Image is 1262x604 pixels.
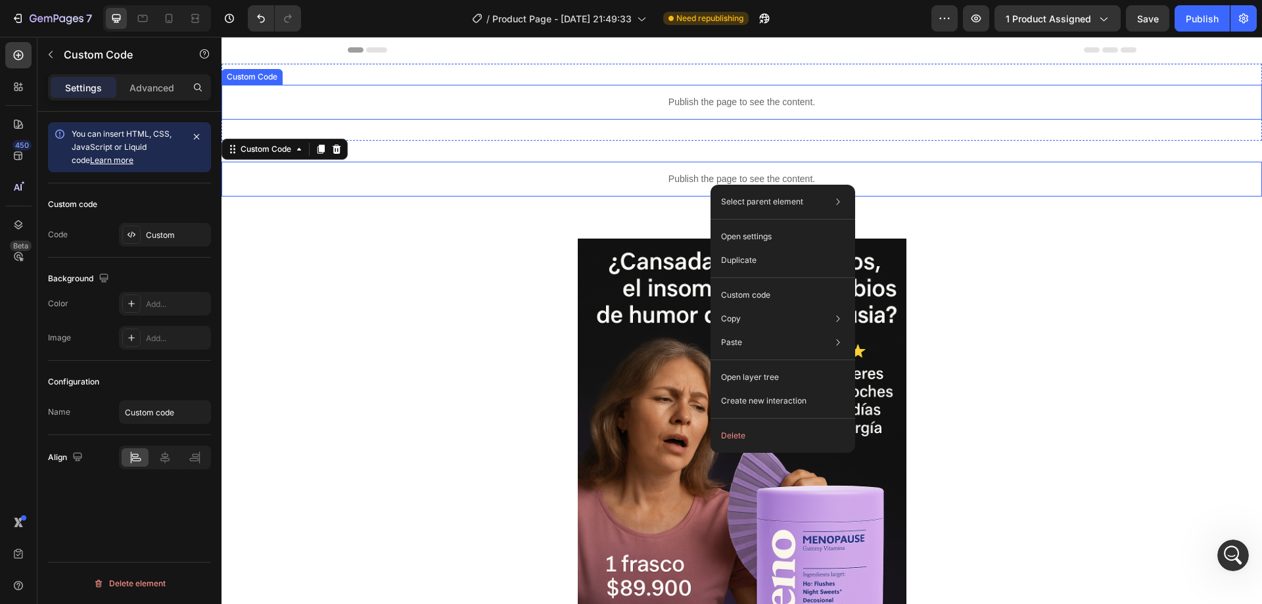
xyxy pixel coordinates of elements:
button: Save [1126,5,1169,32]
div: Code [48,229,68,241]
span: Product Page - [DATE] 21:49:33 [492,12,632,26]
iframe: Intercom live chat [1217,540,1249,571]
div: Undo/Redo [248,5,301,32]
div: Color [48,298,68,310]
span: You can insert HTML, CSS, JavaScript or Liquid code [72,129,172,165]
button: 7 [5,5,98,32]
div: Custom [146,229,208,241]
span: Save [1137,13,1159,24]
div: Image [48,332,71,344]
span: Need republishing [676,12,743,24]
p: Select parent element [721,196,803,208]
p: Custom code [721,289,770,301]
p: Open settings [721,231,772,243]
p: Open layer tree [721,371,779,383]
span: / [486,12,490,26]
div: Background [48,270,112,288]
button: Delete element [48,573,211,594]
div: Publish [1186,12,1219,26]
p: Advanced [129,81,174,95]
div: 450 [12,140,32,151]
div: Add... [146,333,208,344]
p: Copy [721,313,741,325]
div: Add... [146,298,208,310]
div: Align [48,449,85,467]
p: Duplicate [721,254,757,266]
a: Learn more [90,155,133,165]
div: Name [48,406,70,418]
div: Custom code [48,198,97,210]
div: Delete element [93,576,166,592]
div: Beta [10,241,32,251]
p: Settings [65,81,102,95]
button: Delete [716,424,850,448]
div: Configuration [48,376,99,388]
iframe: Design area [222,37,1262,604]
button: 1 product assigned [994,5,1121,32]
p: 7 [86,11,92,26]
button: Publish [1175,5,1230,32]
p: Custom Code [64,47,175,62]
span: 1 product assigned [1006,12,1091,26]
p: Paste [721,337,742,348]
p: Create new interaction [721,394,806,407]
